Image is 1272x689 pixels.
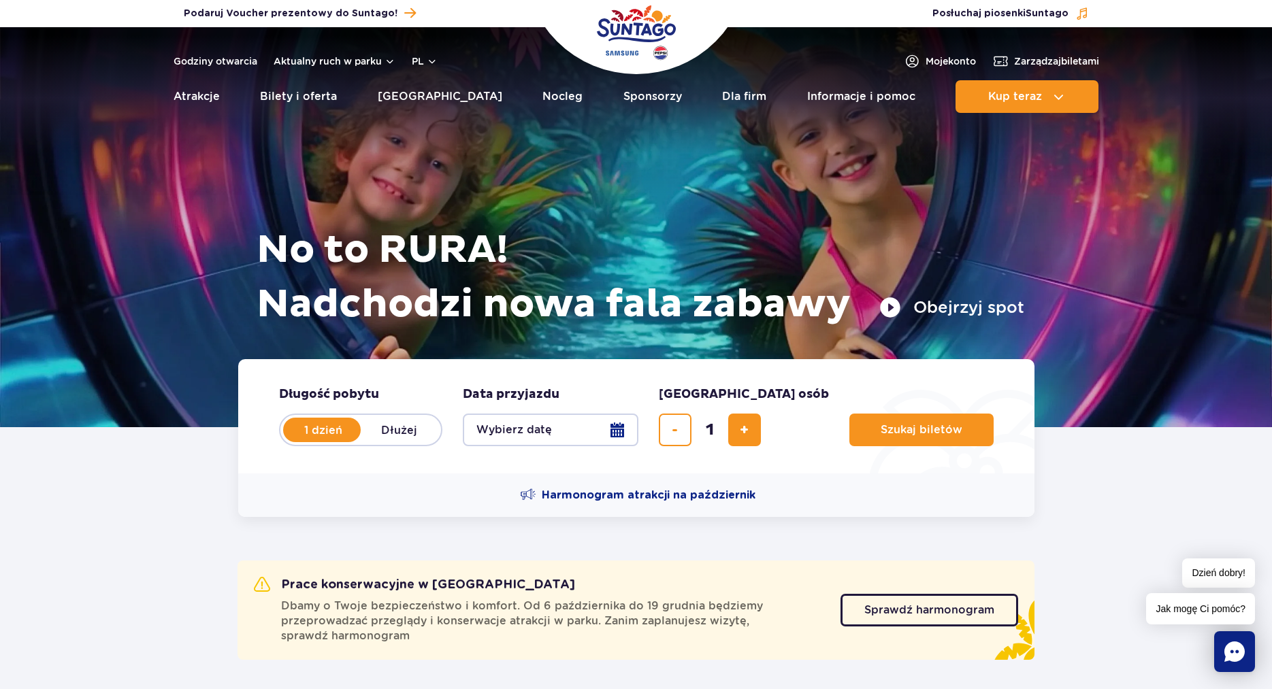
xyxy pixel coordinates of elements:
a: Podaruj Voucher prezentowy do Suntago! [184,4,416,22]
button: pl [412,54,438,68]
input: liczba biletów [694,414,726,446]
a: Zarządzajbiletami [992,53,1099,69]
a: Godziny otwarcia [174,54,257,68]
button: usuń bilet [659,414,691,446]
a: Atrakcje [174,80,220,113]
a: Mojekonto [904,53,976,69]
span: Dbamy o Twoje bezpieczeństwo i komfort. Od 6 października do 19 grudnia będziemy przeprowadzać pr... [281,599,824,643]
a: Informacje i pomoc [807,80,915,113]
a: Bilety i oferta [260,80,337,113]
span: Sprawdź harmonogram [864,605,994,616]
a: Harmonogram atrakcji na październik [520,487,755,503]
button: dodaj bilet [728,414,761,446]
a: Sprawdź harmonogram [841,594,1018,626]
span: [GEOGRAPHIC_DATA] osób [659,386,829,403]
span: Kup teraz [988,90,1042,103]
span: Zarządzaj biletami [1014,54,1099,68]
label: Dłużej [361,416,438,444]
a: Nocleg [542,80,583,113]
span: Suntago [1026,9,1069,18]
button: Kup teraz [956,80,1098,113]
form: Planowanie wizyty w Park of Poland [238,359,1034,473]
span: Moje konto [926,54,976,68]
label: 1 dzień [284,416,362,444]
h1: No to RURA! Nadchodzi nowa fala zabawy [257,223,1024,332]
button: Szukaj biletów [849,414,994,446]
a: [GEOGRAPHIC_DATA] [378,80,502,113]
span: Długość pobytu [279,386,379,403]
a: Sponsorzy [623,80,682,113]
span: Jak mogę Ci pomóc? [1146,593,1255,624]
span: Dzień dobry! [1182,558,1255,588]
button: Aktualny ruch w parku [274,56,395,67]
span: Harmonogram atrakcji na październik [542,488,755,503]
span: Posłuchaj piosenki [932,7,1069,20]
h2: Prace konserwacyjne w [GEOGRAPHIC_DATA] [254,577,575,593]
button: Wybierz datę [463,414,638,446]
button: Obejrzyj spot [879,297,1024,318]
span: Data przyjazdu [463,386,559,403]
a: Dla firm [722,80,766,113]
div: Chat [1214,631,1255,672]
button: Posłuchaj piosenkiSuntago [932,7,1089,20]
span: Podaruj Voucher prezentowy do Suntago! [184,7,397,20]
span: Szukaj biletów [881,424,962,436]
